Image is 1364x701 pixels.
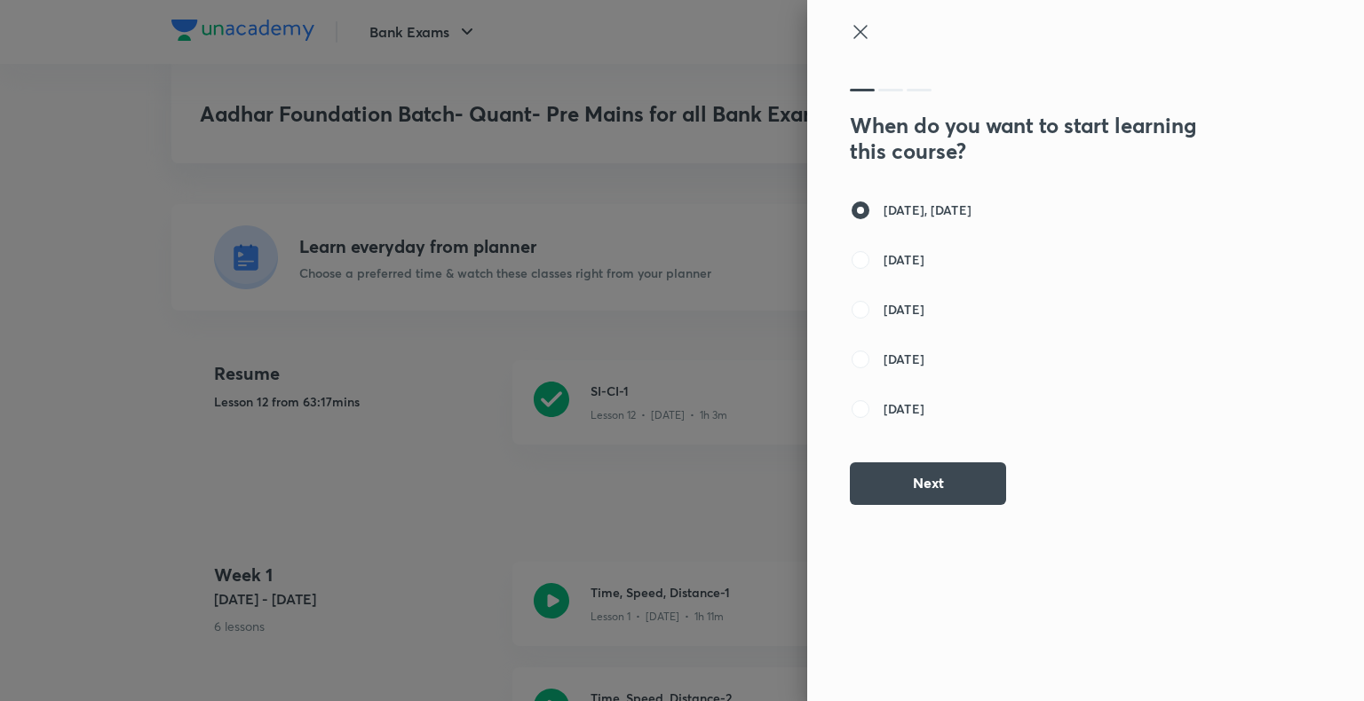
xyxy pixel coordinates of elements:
button: Next [850,462,1006,505]
span: [DATE] [884,300,924,319]
span: [DATE] [884,250,924,269]
span: [DATE] [884,399,924,418]
span: [DATE] [884,350,924,368]
span: [DATE], [DATE] [884,201,971,219]
h3: When do you want to start learning this course? [850,113,1219,164]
